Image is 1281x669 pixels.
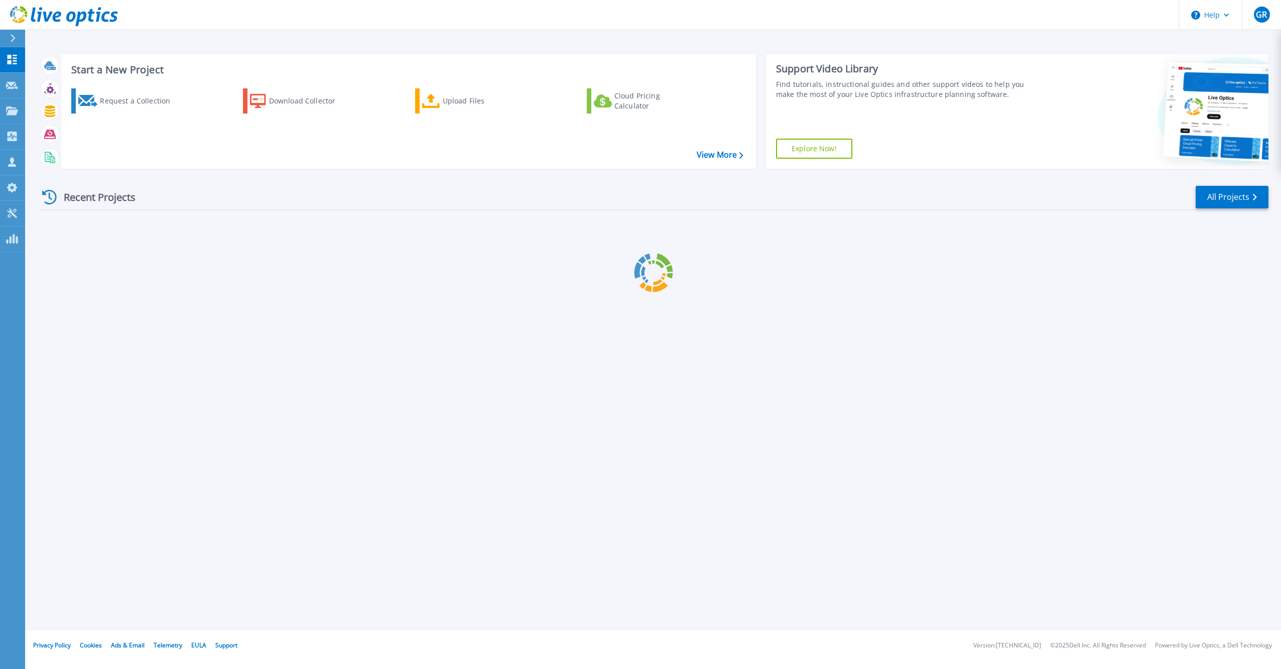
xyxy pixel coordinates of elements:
[587,88,699,114] a: Cloud Pricing Calculator
[973,642,1041,649] li: Version: [TECHNICAL_ID]
[614,91,695,111] div: Cloud Pricing Calculator
[1155,642,1272,649] li: Powered by Live Optics, a Dell Technology
[776,139,852,159] a: Explore Now!
[269,91,349,111] div: Download Collector
[443,91,523,111] div: Upload Files
[100,91,180,111] div: Request a Collection
[111,641,145,649] a: Ads & Email
[1196,186,1268,208] a: All Projects
[154,641,182,649] a: Telemetry
[39,185,149,209] div: Recent Projects
[243,88,355,114] a: Download Collector
[71,88,183,114] a: Request a Collection
[33,641,71,649] a: Privacy Policy
[415,88,527,114] a: Upload Files
[191,641,206,649] a: EULA
[80,641,102,649] a: Cookies
[776,62,1036,75] div: Support Video Library
[215,641,237,649] a: Support
[776,79,1036,99] div: Find tutorials, instructional guides and other support videos to help you make the most of your L...
[71,64,743,75] h3: Start a New Project
[697,150,743,160] a: View More
[1050,642,1146,649] li: © 2025 Dell Inc. All Rights Reserved
[1256,11,1267,19] span: GR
